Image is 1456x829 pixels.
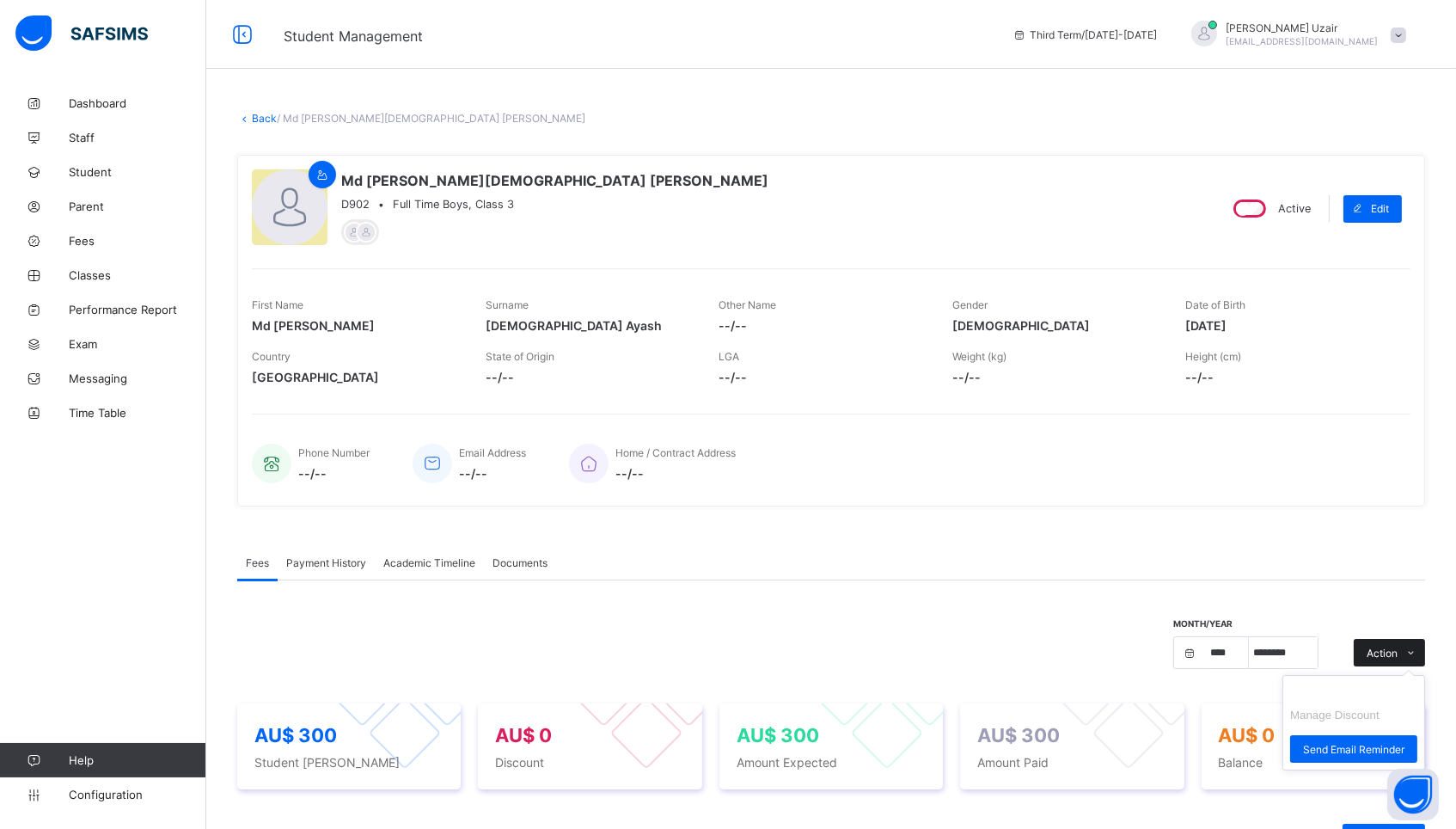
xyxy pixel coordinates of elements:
span: Configuration [69,788,205,801]
span: --/-- [719,370,927,384]
span: AU$ 0 [495,724,552,746]
span: Home / Contract Address [615,446,736,459]
span: Dashboard [69,96,206,110]
a: Back [252,112,277,125]
span: Documents [492,556,548,569]
span: --/-- [1185,370,1393,384]
span: Student Management [284,28,423,45]
li: dropdown-list-item-text-2 [1283,728,1424,770]
span: Month/Year [1173,618,1233,629]
span: First Name [252,298,303,311]
span: [PERSON_NAME] Uzair [1226,21,1378,34]
div: SheikhUzair [1174,21,1415,49]
span: --/-- [719,318,927,333]
span: D902 [341,198,370,211]
span: [DATE] [1185,318,1393,333]
span: Surname [486,298,529,311]
span: session/term information [1012,28,1157,41]
span: Md [PERSON_NAME] [252,318,460,333]
span: Discount [495,755,684,770]
span: Gender [952,298,988,311]
li: dropdown-list-item-undefined-0 [1283,676,1424,702]
span: --/-- [952,370,1160,384]
span: [DEMOGRAPHIC_DATA] [952,318,1160,333]
li: dropdown-list-item-text-1 [1283,702,1424,728]
span: Fees [246,556,269,569]
span: Height (cm) [1185,350,1241,363]
span: Student [PERSON_NAME] [254,755,444,770]
span: --/-- [298,466,370,481]
span: Full Time Boys, Class 3 [393,198,514,211]
span: [GEOGRAPHIC_DATA] [252,370,460,384]
span: Help [69,753,205,767]
span: Md [PERSON_NAME][DEMOGRAPHIC_DATA] [PERSON_NAME] [341,172,768,189]
span: Fees [69,234,206,248]
span: Amount Expected [737,755,926,770]
span: --/-- [615,466,736,481]
span: / Md [PERSON_NAME][DEMOGRAPHIC_DATA] [PERSON_NAME] [277,112,585,125]
span: Amount Paid [977,755,1166,770]
span: [DEMOGRAPHIC_DATA] Ayash [486,318,694,333]
span: State of Origin [486,350,554,363]
span: Date of Birth [1185,298,1245,311]
span: LGA [719,350,739,363]
img: safsims [15,15,148,52]
span: Payment History [286,556,366,569]
span: AU$ 0 [1219,724,1276,746]
span: Time Table [69,406,206,420]
span: --/-- [486,370,694,384]
span: Weight (kg) [952,350,1006,363]
span: Edit [1371,202,1389,215]
button: Manage Discount [1290,709,1380,722]
span: Classes [69,268,206,282]
span: Staff [69,131,206,144]
span: Email Address [459,446,526,459]
span: Phone Number [298,446,370,459]
span: Parent [69,200,206,213]
span: Country [252,350,291,363]
span: AU$ 300 [977,724,1060,746]
span: Send Email Reminder [1303,743,1404,756]
span: Academic Timeline [383,556,475,569]
span: Student [69,165,206,179]
span: --/-- [459,466,526,481]
span: Messaging [69,372,206,385]
button: Open asap [1387,769,1439,820]
div: • [341,198,768,211]
span: AU$ 300 [254,724,337,746]
span: Performance Report [69,303,206,316]
span: Active [1278,202,1311,215]
span: Action [1367,647,1398,660]
span: [EMAIL_ADDRESS][DOMAIN_NAME] [1226,36,1378,46]
span: AU$ 300 [737,724,819,746]
span: Exam [69,337,206,351]
span: Other Name [719,298,776,311]
span: Balance [1219,755,1408,770]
